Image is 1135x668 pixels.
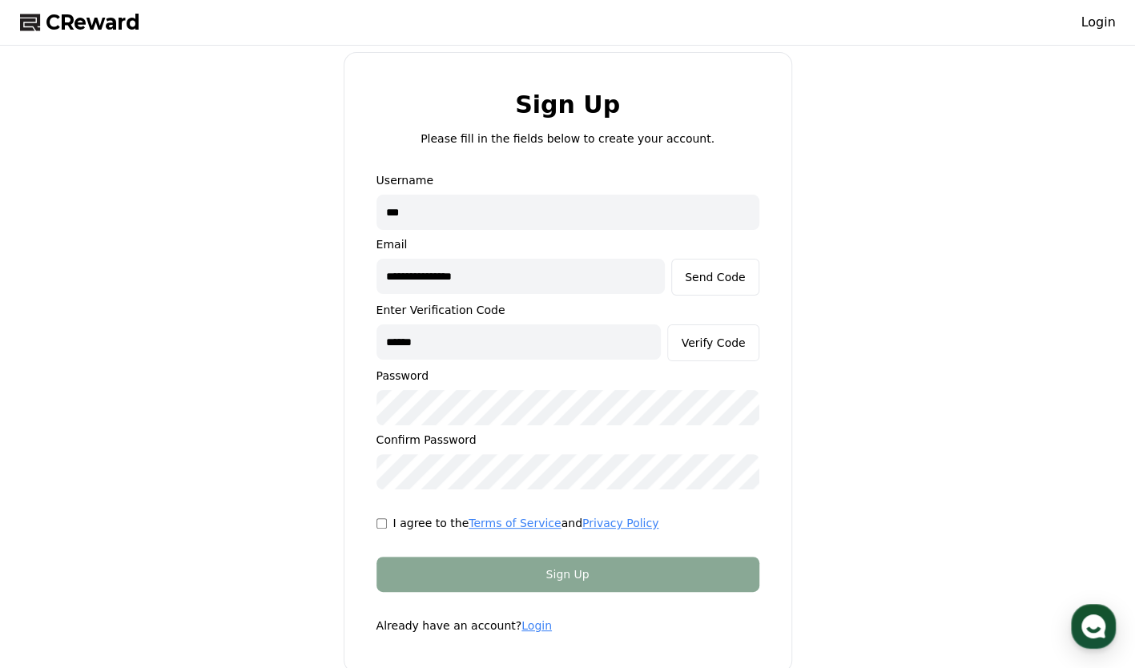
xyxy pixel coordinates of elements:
p: Confirm Password [376,432,759,448]
h2: Sign Up [515,91,620,118]
p: Enter Verification Code [376,302,759,318]
a: Settings [207,508,308,548]
span: Settings [237,532,276,545]
a: Home [5,508,106,548]
p: Email [376,236,759,252]
span: CReward [46,10,140,35]
p: Password [376,368,759,384]
div: Send Code [685,269,746,285]
span: Messages [133,533,180,545]
a: Login [521,619,552,632]
div: Verify Code [681,335,745,351]
p: I agree to the and [393,515,659,531]
a: Messages [106,508,207,548]
a: Privacy Policy [582,517,658,529]
div: Sign Up [409,566,727,582]
p: Please fill in the fields below to create your account. [421,131,714,147]
button: Sign Up [376,557,759,592]
p: Username [376,172,759,188]
p: Already have an account? [376,618,759,634]
a: CReward [20,10,140,35]
a: Login [1081,13,1115,32]
button: Send Code [671,259,759,296]
a: Terms of Service [469,517,561,529]
span: Home [41,532,69,545]
button: Verify Code [667,324,759,361]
